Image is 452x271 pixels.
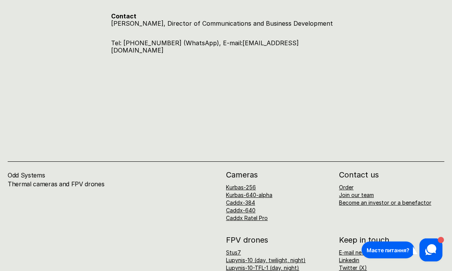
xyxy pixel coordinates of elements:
[111,12,136,20] strong: Contact
[226,264,299,271] a: Lupynis-10-TFL-1 (day, night)
[111,39,299,54] a: [EMAIL_ADDRESS][DOMAIN_NAME]
[339,184,354,191] a: Order
[339,264,367,271] a: Twitter (X)
[339,192,374,198] a: Join our team
[226,171,331,179] h2: Cameras
[226,207,255,214] a: Caddx-640
[226,199,255,206] a: Caddx-384
[111,39,341,54] p: Tel: [PHONE_NUMBER] (WhatsApp), E-mail:
[339,171,444,179] h2: Contact us
[111,13,341,27] p: [PERSON_NAME], Director of Communications and Business Development
[226,215,268,221] a: Caddx Ratel Pro
[226,184,256,191] a: Kurbas-256
[226,249,241,256] a: Stus7
[226,236,331,244] h2: FPV drones
[339,249,382,256] a: E-mail newsletter
[339,257,359,263] a: Linkedin
[360,237,444,263] iframe: HelpCrunch
[226,257,306,263] a: Lupynis-10 (day, twilight, night)
[8,171,182,197] h4: Odd Systems Thermal cameras and FPV drones
[226,192,272,198] a: Kurbas-640-alpha
[339,236,389,244] h2: Keep in touch
[339,199,431,206] a: Become an investor or a benefactor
